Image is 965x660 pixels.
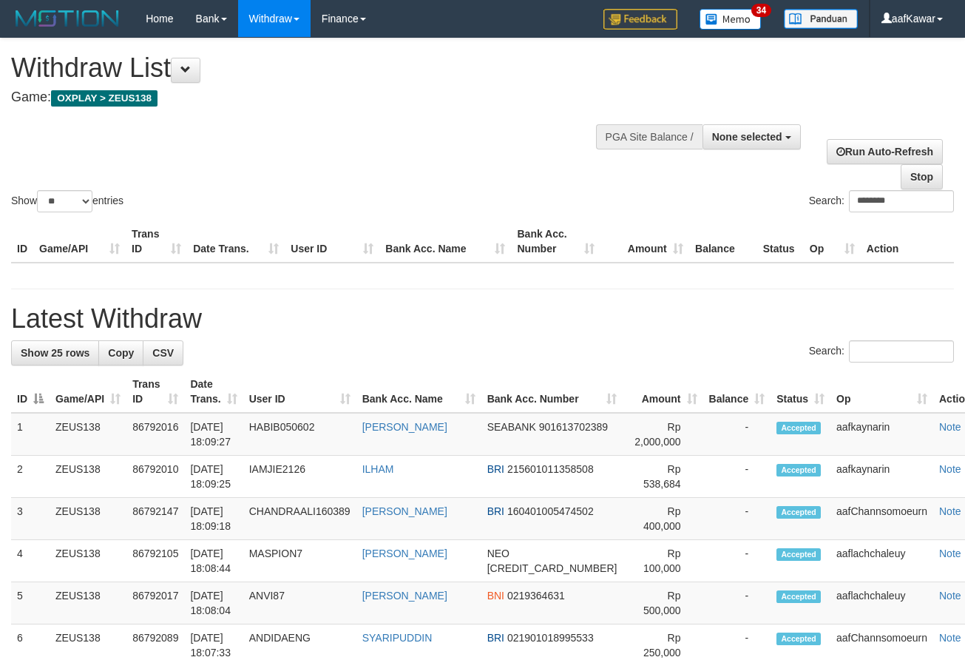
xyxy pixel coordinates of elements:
[623,413,702,456] td: Rp 2,000,000
[487,463,504,475] span: BRI
[243,498,356,540] td: CHANDRAALI160389
[184,498,243,540] td: [DATE] 18:09:18
[596,124,702,149] div: PGA Site Balance /
[757,220,804,263] th: Status
[11,190,123,212] label: Show entries
[939,590,961,602] a: Note
[11,582,50,624] td: 5
[603,9,677,30] img: Feedback.jpg
[362,505,447,517] a: [PERSON_NAME]
[50,582,126,624] td: ZEUS138
[126,413,184,456] td: 86792016
[487,505,504,517] span: BRI
[11,340,99,366] a: Show 25 rows
[11,498,50,540] td: 3
[939,505,961,517] a: Note
[539,421,608,433] span: Copy 901613702389 to clipboard
[184,582,243,624] td: [DATE] 18:08:04
[362,463,394,475] a: ILHAM
[184,456,243,498] td: [DATE] 18:09:25
[11,90,629,105] h4: Game:
[126,582,184,624] td: 86792017
[487,562,617,574] span: Copy 5859459116781492 to clipboard
[939,548,961,559] a: Note
[285,220,379,263] th: User ID
[849,190,954,212] input: Search:
[901,164,943,189] a: Stop
[184,540,243,582] td: [DATE] 18:08:44
[712,131,782,143] span: None selected
[152,347,174,359] span: CSV
[511,220,600,263] th: Bank Acc. Number
[830,413,933,456] td: aafkaynarin
[830,456,933,498] td: aafkaynarin
[703,456,771,498] td: -
[362,548,447,559] a: [PERSON_NAME]
[98,340,143,366] a: Copy
[809,190,954,212] label: Search:
[362,632,433,644] a: SYARIPUDDIN
[143,340,183,366] a: CSV
[50,413,126,456] td: ZEUS138
[751,4,771,17] span: 34
[50,456,126,498] td: ZEUS138
[776,506,821,519] span: Accepted
[804,220,861,263] th: Op
[126,371,184,413] th: Trans ID: activate to sort column ascending
[362,590,447,602] a: [PERSON_NAME]
[487,632,504,644] span: BRI
[830,498,933,540] td: aafChannsomoeurn
[11,413,50,456] td: 1
[703,498,771,540] td: -
[623,456,702,498] td: Rp 538,684
[623,582,702,624] td: Rp 500,000
[51,90,158,107] span: OXPLAY > ZEUS138
[703,540,771,582] td: -
[830,371,933,413] th: Op: activate to sort column ascending
[830,540,933,582] td: aaflachchaleuy
[243,540,356,582] td: MASPION7
[11,371,50,413] th: ID: activate to sort column descending
[702,124,801,149] button: None selected
[776,548,821,561] span: Accepted
[187,220,285,263] th: Date Trans.
[487,548,509,559] span: NEO
[939,463,961,475] a: Note
[776,464,821,477] span: Accepted
[21,347,89,359] span: Show 25 rows
[11,53,629,83] h1: Withdraw List
[861,220,954,263] th: Action
[776,422,821,434] span: Accepted
[849,340,954,363] input: Search:
[939,421,961,433] a: Note
[11,220,33,263] th: ID
[184,413,243,456] td: [DATE] 18:09:27
[379,220,511,263] th: Bank Acc. Name
[623,371,702,413] th: Amount: activate to sort column ascending
[771,371,830,413] th: Status: activate to sort column ascending
[939,632,961,644] a: Note
[507,505,594,517] span: Copy 160401005474502 to clipboard
[184,371,243,413] th: Date Trans.: activate to sort column ascending
[108,347,134,359] span: Copy
[623,540,702,582] td: Rp 100,000
[50,540,126,582] td: ZEUS138
[507,590,565,602] span: Copy 0219364631 to clipboard
[243,371,356,413] th: User ID: activate to sort column ascending
[784,9,858,29] img: panduan.png
[37,190,92,212] select: Showentries
[362,421,447,433] a: [PERSON_NAME]
[703,582,771,624] td: -
[623,498,702,540] td: Rp 400,000
[487,421,536,433] span: SEABANK
[507,463,594,475] span: Copy 215601011358508 to clipboard
[776,633,821,645] span: Accepted
[487,590,504,602] span: BNI
[703,371,771,413] th: Balance: activate to sort column ascending
[243,582,356,624] td: ANVI87
[33,220,126,263] th: Game/API
[126,220,187,263] th: Trans ID
[827,139,943,164] a: Run Auto-Refresh
[11,7,123,30] img: MOTION_logo.png
[776,590,821,603] span: Accepted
